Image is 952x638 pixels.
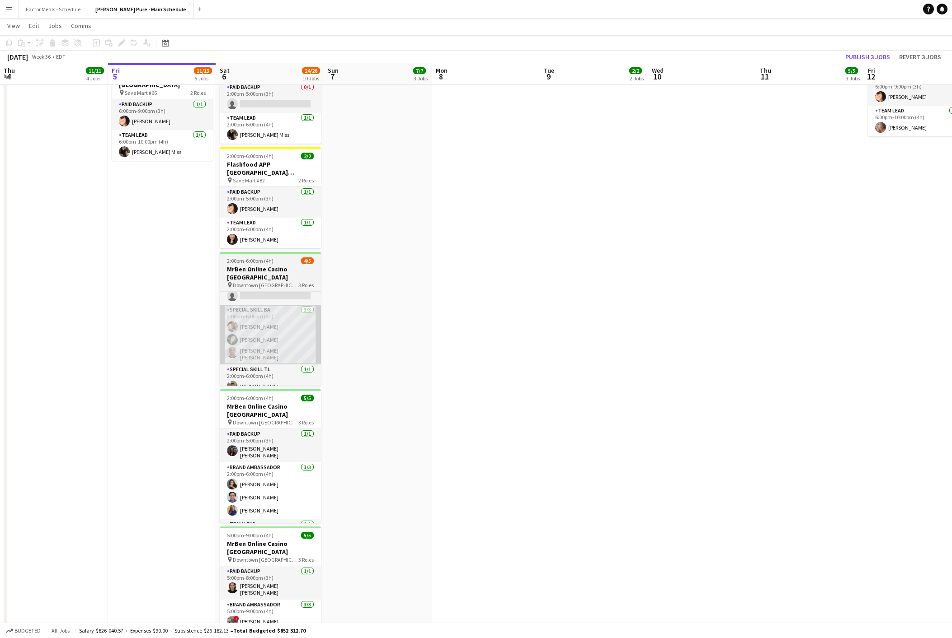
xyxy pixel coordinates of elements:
span: Wed [652,66,664,75]
app-card-role: Paid Backup1/12:00pm-5:00pm (3h)[PERSON_NAME] [220,187,321,218]
a: Jobs [45,20,66,32]
app-job-card: 2:00pm-6:00pm (4h)5/5MrBen Online Casino [GEOGRAPHIC_DATA] Downtown [GEOGRAPHIC_DATA]3 RolesPaid ... [220,389,321,523]
app-job-card: 2:00pm-6:00pm (4h)2/2Flashfood APP [GEOGRAPHIC_DATA] [PERSON_NAME], [GEOGRAPHIC_DATA] Save Mart #... [220,147,321,248]
button: [PERSON_NAME] Pure - Main Schedule [88,0,194,18]
span: All jobs [50,627,71,634]
h3: Flashfood APP [GEOGRAPHIC_DATA] [PERSON_NAME], [GEOGRAPHIC_DATA] [220,160,321,177]
span: Sun [328,66,339,75]
span: 7 [326,71,339,82]
span: Fri [868,66,875,75]
span: 5/5 [301,395,314,401]
h3: MrBen Online Casino [GEOGRAPHIC_DATA] [220,265,321,281]
app-card-role: Paid Backup1/16:00pm-9:00pm (3h)[PERSON_NAME] [112,99,213,130]
div: 2 Jobs [630,75,644,82]
span: 6 [218,71,230,82]
span: 8 [434,71,448,82]
span: Thu [760,66,771,75]
span: 2:00pm-6:00pm (4h) [227,257,273,264]
button: Revert 3 jobs [895,51,945,63]
app-card-role: Team Lead1/16:00pm-10:00pm (4h)[PERSON_NAME] Miss [112,130,213,161]
span: 9 [542,71,554,82]
app-card-role: Paid Backup0/12:00pm-5:00pm (3h) [220,82,321,113]
span: 4/5 [301,257,314,264]
button: Publish 3 jobs [842,51,894,63]
span: 2/2 [629,67,642,74]
div: 5 Jobs [194,75,212,82]
span: 5/5 [301,532,314,539]
span: Tue [544,66,554,75]
span: Edit [29,22,39,30]
span: 24/26 [302,67,320,74]
span: 2:00pm-6:00pm (4h) [227,395,273,401]
span: Fri [112,66,120,75]
app-card-role: Paid Backup1/12:00pm-5:00pm (3h)[PERSON_NAME] [PERSON_NAME] [220,429,321,462]
button: Budgeted [5,626,42,636]
div: EDT [56,53,66,60]
span: ! [234,616,239,621]
div: 4 Jobs [86,75,104,82]
span: Jobs [48,22,62,30]
app-card-role: Brand Ambassador3/32:00pm-6:00pm (4h)[PERSON_NAME][PERSON_NAME][PERSON_NAME] [220,462,321,519]
app-card-role: Special Skill TL1/12:00pm-6:00pm (4h)[PERSON_NAME] [220,364,321,395]
span: Total Budgeted $852 312.70 [233,627,306,634]
span: 7/7 [413,67,426,74]
span: 2 Roles [298,177,314,184]
app-card-role: Special Skill BA3/32:00pm-6:00pm (4h)[PERSON_NAME][PERSON_NAME][PERSON_NAME] [PERSON_NAME] [220,305,321,364]
div: 10 Jobs [302,75,320,82]
span: 12 [867,71,875,82]
app-card-role: Team Lead1/12:00pm-6:00pm (4h)[PERSON_NAME] [220,218,321,248]
span: Budgeted [14,628,41,634]
span: 3 Roles [298,419,314,426]
app-card-role: Team Lead1/1 [220,519,321,550]
span: Downtown [GEOGRAPHIC_DATA] [233,556,298,563]
span: Downtown [GEOGRAPHIC_DATA] [233,419,298,426]
a: Comms [67,20,95,32]
div: 3 Jobs [414,75,428,82]
span: 5:00pm-9:00pm (4h) [227,532,273,539]
app-card-role: Team Lead1/12:00pm-6:00pm (4h)[PERSON_NAME] Miss [220,113,321,144]
span: 5 [110,71,120,82]
div: 3 Jobs [846,75,860,82]
span: 5/5 [845,67,858,74]
span: 3 Roles [298,282,314,289]
span: Sat [220,66,230,75]
span: 3 Roles [298,556,314,563]
span: Save Mart #66 [125,89,157,96]
app-job-card: 6:00pm-10:00pm (4h)2/2Flashfood APP USA Turlock, [GEOGRAPHIC_DATA] Save Mart #662 RolesPaid Backu... [112,60,213,161]
span: 11/13 [194,67,212,74]
span: Downtown [GEOGRAPHIC_DATA] [233,282,298,289]
span: 4 [2,71,15,82]
span: Save Mart #82 [233,177,265,184]
app-job-card: 2:00pm-6:00pm (4h)1/2Flashfood APP USA Modesto, [GEOGRAPHIC_DATA] Save Mart #862 RolesPaid Backup... [220,42,321,144]
div: [DATE] [7,52,28,61]
app-job-card: 2:00pm-6:00pm (4h)4/5MrBen Online Casino [GEOGRAPHIC_DATA] Downtown [GEOGRAPHIC_DATA]3 RolesPaid ... [220,252,321,386]
span: 11/11 [86,67,104,74]
span: View [7,22,20,30]
span: 11 [759,71,771,82]
div: Salary $826 040.57 + Expenses $90.00 + Subsistence $26 182.13 = [79,627,306,634]
span: 2 Roles [190,89,206,96]
span: 2/2 [301,153,314,159]
h3: MrBen Online Casino [GEOGRAPHIC_DATA] [220,402,321,419]
span: Mon [436,66,448,75]
span: Week 36 [30,53,52,60]
span: Thu [4,66,15,75]
app-card-role: Paid Backup1/15:00pm-8:00pm (3h)[PERSON_NAME] [PERSON_NAME] [220,566,321,600]
h3: MrBen Online Casino [GEOGRAPHIC_DATA] [220,540,321,556]
button: Factor Meals - Schedule [19,0,88,18]
span: 10 [650,71,664,82]
span: 2:00pm-6:00pm (4h) [227,153,273,159]
span: Comms [71,22,91,30]
a: Edit [25,20,43,32]
a: View [4,20,24,32]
